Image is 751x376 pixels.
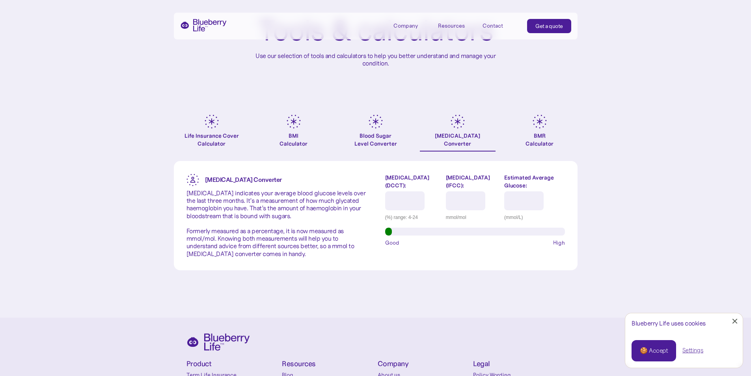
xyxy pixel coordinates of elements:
div: Blueberry Life uses cookies [632,320,736,327]
a: Contact [483,19,518,32]
h4: Resources [282,360,374,368]
h4: Product [186,360,278,368]
div: Company [393,19,429,32]
span: High [553,239,565,247]
a: [MEDICAL_DATA]Converter [420,114,496,152]
a: BMICalculator [256,114,332,152]
label: Estimated Average Glucose: [504,174,565,189]
div: BMR Calculator [526,132,553,148]
div: Company [393,22,418,29]
a: Close Cookie Popup [727,313,743,329]
div: (mmol/L) [504,213,565,221]
a: Blood SugarLevel Converter [338,114,414,152]
label: [MEDICAL_DATA] (IFCC): [446,174,498,189]
a: 🍪 Accept [632,340,676,361]
div: Blood Sugar Level Converter [354,132,397,148]
h4: Company [378,360,470,368]
span: Good [385,239,399,247]
div: BMI Calculator [280,132,307,148]
label: [MEDICAL_DATA] (DCCT): [385,174,440,189]
p: Use our selection of tools and calculators to help you better understand and manage your condition. [250,52,502,67]
p: [MEDICAL_DATA] indicates your average blood glucose levels over the last three months. It’s a mea... [186,189,366,258]
div: Resources [438,19,473,32]
a: Get a quote [527,19,571,33]
h1: Tools & calculators [258,16,493,46]
a: BMRCalculator [502,114,578,152]
div: Contact [483,22,503,29]
div: mmol/mol [446,213,498,221]
div: (%) range: 4-24 [385,213,440,221]
strong: [MEDICAL_DATA] Converter [205,176,282,183]
div: [MEDICAL_DATA] Converter [435,132,480,148]
a: home [180,19,227,32]
div: 🍪 Accept [640,346,668,355]
div: Resources [438,22,465,29]
a: Life Insurance Cover Calculator [174,114,250,152]
div: Life Insurance Cover Calculator [174,132,250,148]
div: Get a quote [535,22,563,30]
h4: Legal [473,360,565,368]
a: Settings [682,346,703,355]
